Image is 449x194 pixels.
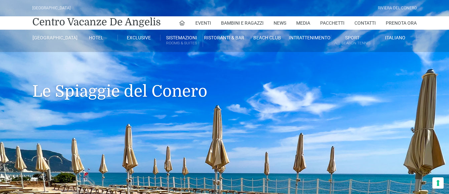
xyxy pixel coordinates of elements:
[32,15,161,29] a: Centro Vacanze De Angelis
[75,35,117,41] a: Hotel
[386,16,417,30] a: Prenota Ora
[32,52,417,111] h1: Le Spiaggie del Conero
[203,35,246,41] a: Ristoranti & Bar
[320,16,344,30] a: Pacchetti
[160,35,203,47] a: SistemazioniRooms & Suites
[331,40,373,46] small: All Season Tennis
[274,16,286,30] a: News
[354,16,376,30] a: Contatti
[331,35,374,47] a: SportAll Season Tennis
[32,35,75,41] a: [GEOGRAPHIC_DATA]
[378,5,417,11] div: Riviera Del Conero
[432,177,444,189] button: Le tue preferenze relative al consenso per le tecnologie di tracciamento
[160,40,203,46] small: Rooms & Suites
[374,35,417,41] a: Italiano
[32,5,71,11] div: [GEOGRAPHIC_DATA]
[195,16,211,30] a: Eventi
[221,16,264,30] a: Bambini e Ragazzi
[246,35,289,41] a: Beach Club
[118,35,160,41] a: Exclusive
[385,35,405,40] span: Italiano
[289,35,331,41] a: Intrattenimento
[296,16,310,30] a: Media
